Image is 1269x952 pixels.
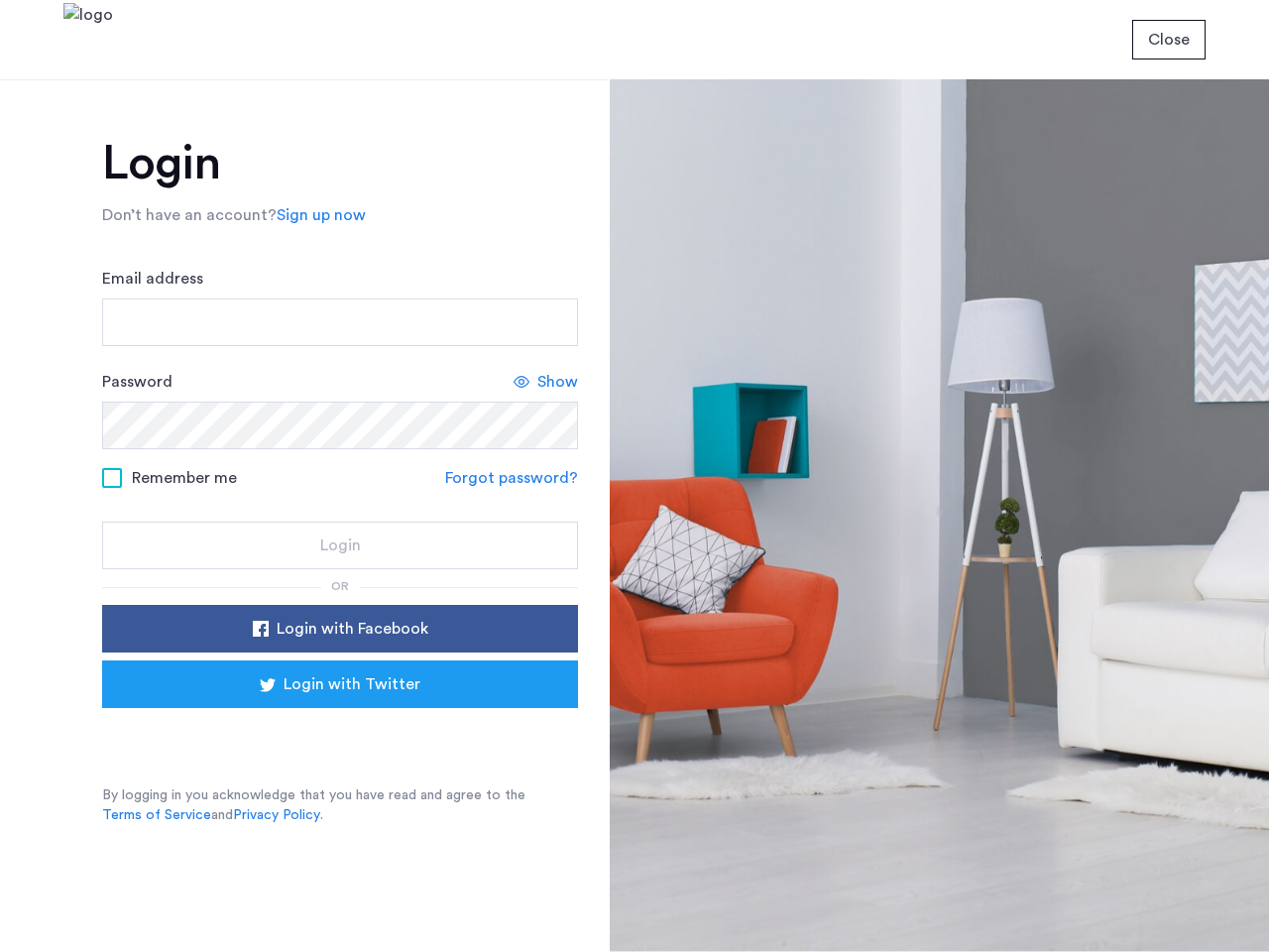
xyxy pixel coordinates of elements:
[1148,28,1190,52] span: Close
[445,466,578,490] a: Forgot password?
[102,805,211,825] a: Terms of Service
[102,522,578,569] button: button
[102,267,203,291] label: Email address
[233,805,320,825] a: Privacy Policy
[537,370,578,394] span: Show
[63,3,113,77] img: logo
[102,660,578,708] button: button
[277,617,428,641] span: Login with Facebook
[1132,20,1206,59] button: button
[102,785,578,825] p: By logging in you acknowledge that you have read and agree to the and .
[284,672,420,696] span: Login with Twitter
[102,605,578,653] button: button
[102,370,173,394] label: Password
[320,534,361,557] span: Login
[331,580,349,592] span: or
[132,466,237,490] span: Remember me
[102,207,277,223] span: Don’t have an account?
[277,203,366,227] a: Sign up now
[102,140,578,187] h1: Login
